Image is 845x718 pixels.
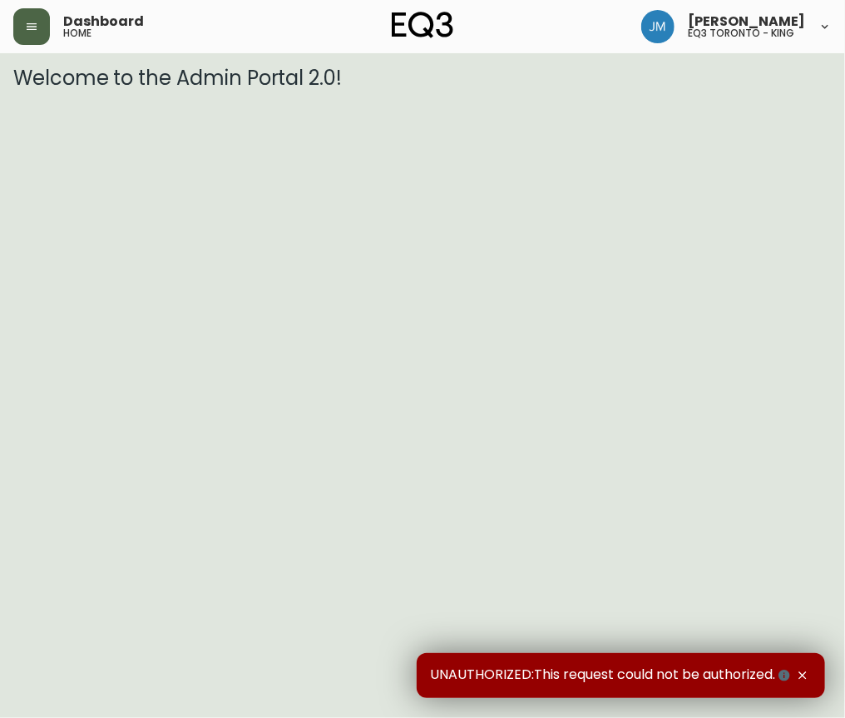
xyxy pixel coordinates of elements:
span: Dashboard [63,15,144,28]
h3: Welcome to the Admin Portal 2.0! [13,67,832,90]
h5: eq3 toronto - king [688,28,794,38]
h5: home [63,28,91,38]
span: [PERSON_NAME] [688,15,805,28]
img: logo [392,12,453,38]
img: b88646003a19a9f750de19192e969c24 [641,10,675,43]
span: UNAUTHORIZED:This request could not be authorized. [430,666,793,685]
